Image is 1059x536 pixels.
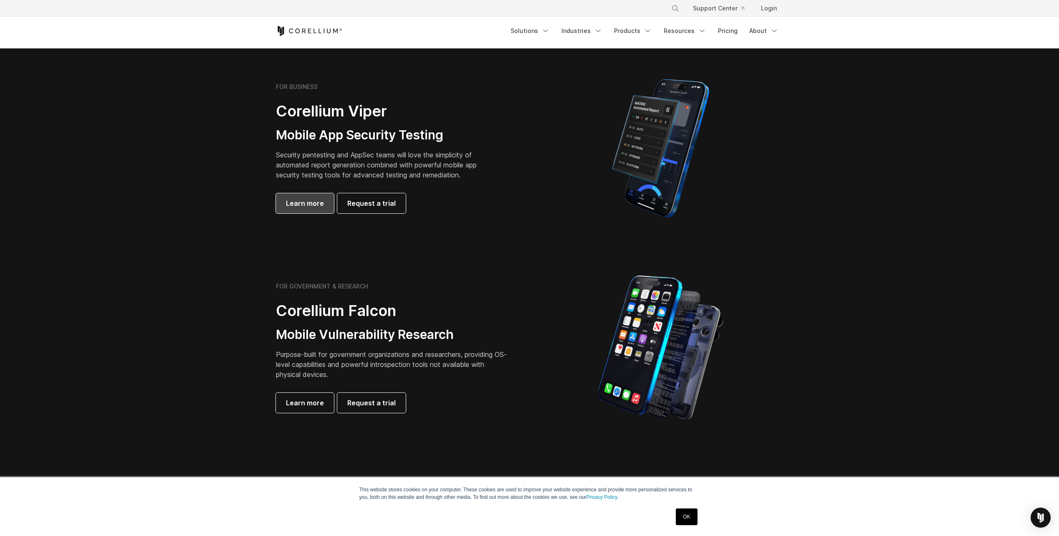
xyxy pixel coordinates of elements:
a: Solutions [505,23,555,38]
span: Learn more [286,198,324,208]
h6: FOR BUSINESS [276,83,318,91]
a: Products [609,23,657,38]
a: Industries [556,23,607,38]
button: Search [668,1,683,16]
p: This website stores cookies on your computer. These cookies are used to improve your website expe... [359,486,700,501]
h2: Corellium Falcon [276,301,510,320]
p: Purpose-built for government organizations and researchers, providing OS-level capabilities and p... [276,349,510,379]
a: Login [754,1,784,16]
p: Security pentesting and AppSec teams will love the simplicity of automated report generation comb... [276,150,490,180]
h3: Mobile Vulnerability Research [276,327,510,343]
div: Open Intercom Messenger [1031,508,1051,528]
a: Privacy Policy. [586,494,619,500]
h2: Corellium Viper [276,102,490,121]
h3: Mobile App Security Testing [276,127,490,143]
a: Support Center [686,1,751,16]
a: Learn more [276,393,334,413]
h6: FOR GOVERNMENT & RESEARCH [276,283,368,290]
div: Navigation Menu [661,1,784,16]
a: Pricing [713,23,743,38]
span: Request a trial [347,198,396,208]
div: Navigation Menu [505,23,784,38]
img: Corellium MATRIX automated report on iPhone showing app vulnerability test results across securit... [598,75,723,221]
span: Request a trial [347,398,396,408]
img: iPhone model separated into the mechanics used to build the physical device. [598,275,723,421]
a: About [744,23,784,38]
span: Learn more [286,398,324,408]
a: Learn more [276,193,334,213]
a: Corellium Home [276,26,342,36]
a: OK [676,508,697,525]
a: Resources [659,23,711,38]
a: Request a trial [337,393,406,413]
a: Request a trial [337,193,406,213]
